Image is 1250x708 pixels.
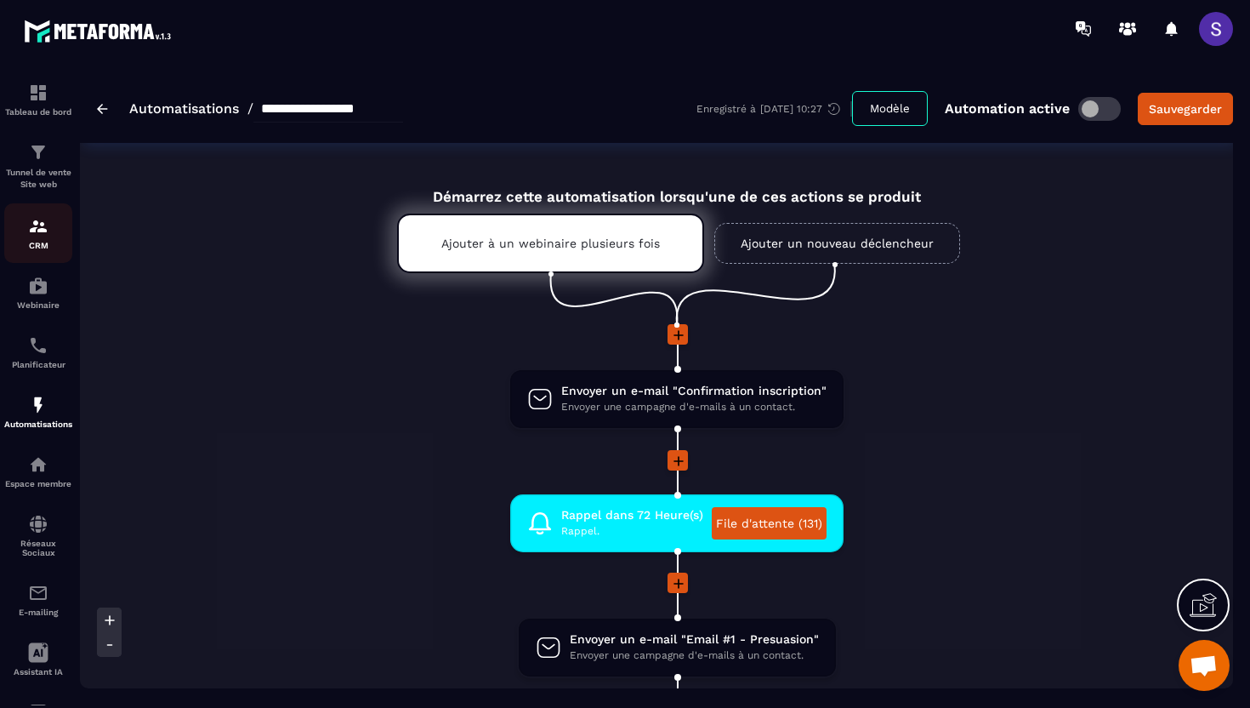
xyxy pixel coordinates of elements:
span: Envoyer un e-mail "Confirmation inscription" [561,383,827,399]
div: Démarrez cette automatisation lorsqu'une de ces actions se produit [355,168,999,205]
img: social-network [28,514,48,534]
p: Espace membre [4,479,72,488]
p: [DATE] 10:27 [760,103,822,115]
span: Rappel. [561,523,703,540]
p: E-mailing [4,608,72,617]
img: formation [28,216,48,237]
span: Envoyer un e-mail "Email #1 - Presuasion" [570,631,819,648]
div: Ouvrir le chat [1179,640,1230,691]
a: social-networksocial-networkRéseaux Sociaux [4,501,72,570]
a: formationformationCRM [4,203,72,263]
p: Assistant IA [4,667,72,677]
p: Tunnel de vente Site web [4,167,72,191]
p: Automatisations [4,420,72,429]
button: Modèle [852,91,928,126]
div: Enregistré à [696,101,852,117]
img: arrow [97,104,108,114]
span: Envoyer une campagne d'e-mails à un contact. [561,399,827,415]
img: email [28,583,48,603]
a: automationsautomationsAutomatisations [4,382,72,442]
button: Sauvegarder [1138,93,1233,125]
img: automations [28,276,48,296]
p: Automation active [945,100,1070,117]
p: Webinaire [4,300,72,310]
p: Réseaux Sociaux [4,539,72,557]
a: formationformationTunnel de vente Site web [4,129,72,203]
img: formation [28,142,48,163]
p: Planificateur [4,360,72,369]
span: Rappel dans 72 Heure(s) [561,507,703,523]
img: automations [28,454,48,475]
a: Automatisations [129,100,239,117]
a: automationsautomationsWebinaire [4,263,72,323]
a: formationformationTableau de bord [4,70,72,129]
p: Ajouter à un webinaire plusieurs fois [441,237,660,250]
a: File d'attente (131) [712,507,827,540]
a: Ajouter un nouveau déclencheur [714,223,960,264]
img: logo [24,15,177,47]
a: Assistant IA [4,630,72,689]
a: schedulerschedulerPlanificateur [4,323,72,382]
img: formation [28,83,48,103]
img: scheduler [28,335,48,356]
a: emailemailE-mailing [4,570,72,630]
p: Tableau de bord [4,107,72,117]
span: / [247,100,253,117]
img: automations [28,395,48,415]
span: Envoyer une campagne d'e-mails à un contact. [570,648,819,664]
div: Sauvegarder [1149,100,1222,117]
p: CRM [4,241,72,250]
a: automationsautomationsEspace membre [4,442,72,501]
